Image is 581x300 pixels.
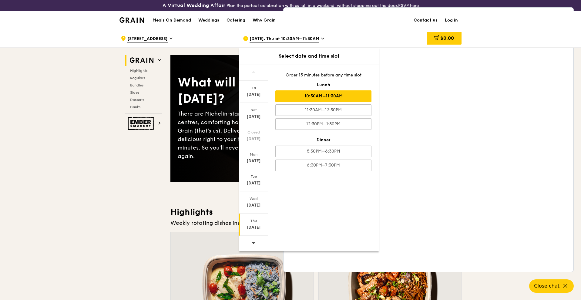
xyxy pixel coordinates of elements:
div: Mon [240,152,267,157]
img: Ember Smokery web logo [128,117,156,130]
div: [DATE] [240,180,267,186]
div: Wed [240,196,267,201]
a: Why Grain [249,11,279,29]
div: Dinner [275,137,371,143]
div: Fri [240,86,267,90]
img: Grain [119,17,144,23]
div: Plan the perfect celebration with us, all in a weekend, without stepping out the door. [116,2,465,8]
div: [DATE] [240,158,267,164]
a: GrainGrain [119,11,144,29]
span: Regulars [130,76,145,80]
div: Weekly rotating dishes inspired by flavours from around the world. [170,219,462,227]
div: Tue [240,174,267,179]
div: Catering [227,11,245,29]
h1: Meals On Demand [153,17,191,23]
span: Desserts [130,98,144,102]
div: 10:30AM–11:30AM [275,90,371,102]
div: [DATE] [240,92,267,98]
div: Closed [240,130,267,135]
div: 12:30PM–1:30PM [275,118,371,130]
a: Catering [223,11,249,29]
span: Bundles [130,83,143,87]
span: Highlights [130,69,147,73]
div: [DATE] [240,136,267,142]
span: Close chat [534,282,559,290]
div: 11:30AM–12:30PM [275,104,371,116]
div: Lunch [275,82,371,88]
div: [DATE] [240,224,267,231]
div: There are Michelin-star restaurants, hawker centres, comforting home-cooked classics… and Grain (... [178,110,316,160]
div: Sat [240,108,267,113]
div: [DATE] [240,114,267,120]
button: Close chat [529,279,574,293]
div: 5:30PM–6:30PM [275,146,371,157]
div: Thu [240,218,267,223]
h3: A Virtual Wedding Affair [163,2,225,8]
div: Order 15 minutes before any time slot [275,72,371,78]
div: What will you eat [DATE]? [178,74,316,107]
div: Weddings [198,11,219,29]
span: [DATE], Thu at 10:30AM–11:30AM [250,36,319,42]
span: Sides [130,90,139,95]
span: $0.00 [440,35,454,41]
div: Select date and time slot [239,52,379,60]
img: Grain web logo [128,55,156,66]
div: Why Grain [253,11,276,29]
div: 6:30PM–7:30PM [275,160,371,171]
span: Drinks [130,105,140,109]
a: RSVP here [398,3,419,8]
a: Weddings [195,11,223,29]
span: [STREET_ADDRESS] [127,36,168,42]
div: [DATE] [240,202,267,208]
h3: Highlights [170,207,462,217]
a: Contact us [410,11,441,29]
a: Log in [441,11,462,29]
